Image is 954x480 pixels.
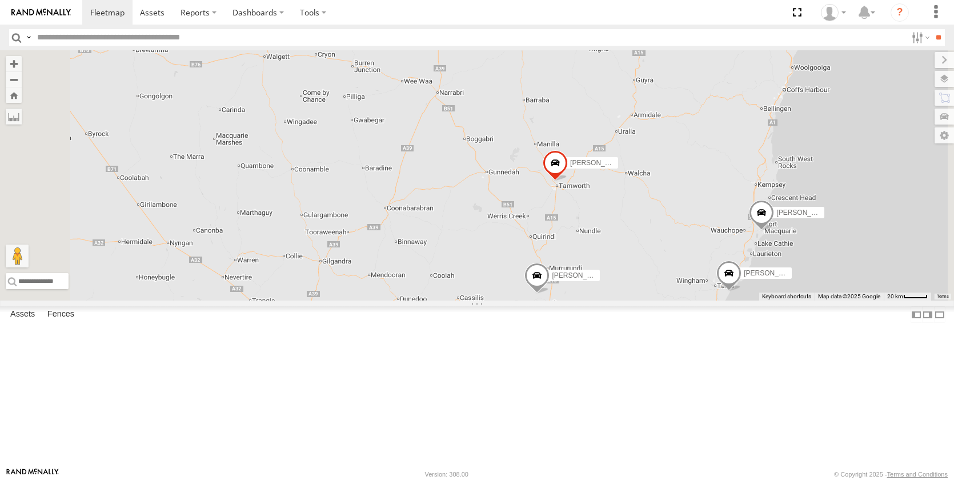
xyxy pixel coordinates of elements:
label: Map Settings [935,127,954,143]
label: Dock Summary Table to the Right [922,306,933,323]
button: Zoom in [6,56,22,71]
label: Dock Summary Table to the Left [911,306,922,323]
label: Search Query [24,29,33,46]
div: Jake Allan [817,4,850,21]
label: Assets [5,307,41,323]
span: [PERSON_NAME] [776,209,833,217]
label: Hide Summary Table [934,306,945,323]
button: Zoom out [6,71,22,87]
label: Measure [6,109,22,125]
span: Map data ©2025 Google [818,293,880,299]
span: [PERSON_NAME] [744,269,800,277]
span: [PERSON_NAME] [552,271,608,279]
i: ? [891,3,909,22]
label: Search Filter Options [907,29,932,46]
button: Keyboard shortcuts [762,293,811,301]
span: 20 km [887,293,903,299]
a: Terms and Conditions [887,471,948,478]
img: rand-logo.svg [11,9,71,17]
span: [PERSON_NAME] [570,159,627,167]
button: Zoom Home [6,87,22,103]
button: Map scale: 20 km per 39 pixels [884,293,931,301]
button: Drag Pegman onto the map to open Street View [6,245,29,267]
a: Visit our Website [6,469,59,480]
div: Version: 308.00 [425,471,468,478]
label: Fences [42,307,80,323]
div: © Copyright 2025 - [834,471,948,478]
a: Terms (opens in new tab) [937,294,949,299]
